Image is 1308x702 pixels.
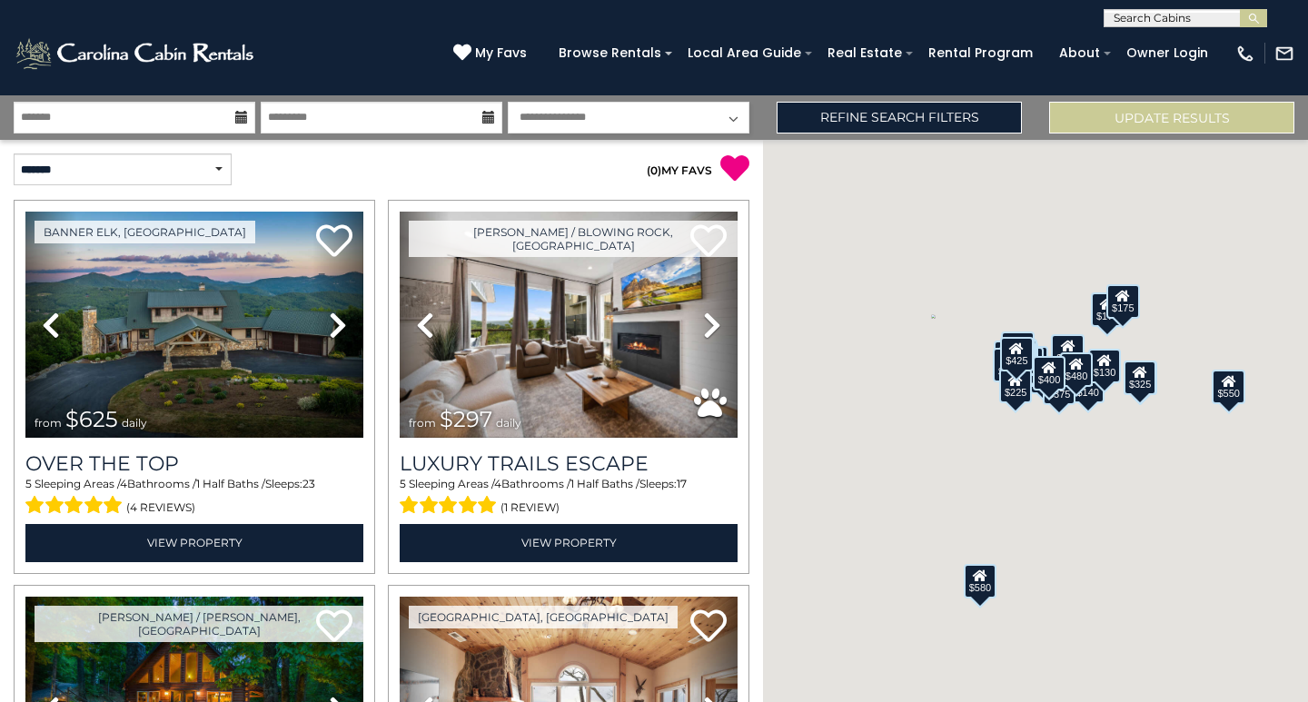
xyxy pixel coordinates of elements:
img: phone-regular-white.png [1235,44,1255,64]
a: Luxury Trails Escape [400,451,738,476]
div: $375 [1043,370,1075,404]
span: 1 Half Baths / [570,477,639,490]
a: My Favs [453,44,531,64]
span: $625 [65,406,118,432]
a: Owner Login [1117,39,1217,67]
span: from [35,416,62,430]
a: [PERSON_NAME] / [PERSON_NAME], [GEOGRAPHIC_DATA] [35,606,363,642]
span: $297 [440,406,492,432]
button: Update Results [1049,102,1294,133]
div: $175 [1106,284,1139,319]
a: (0)MY FAVS [647,163,712,177]
a: [PERSON_NAME] / Blowing Rock, [GEOGRAPHIC_DATA] [409,221,738,257]
img: thumbnail_167153549.jpeg [25,212,363,438]
span: 23 [302,477,315,490]
span: ( ) [647,163,661,177]
span: 0 [650,163,658,177]
a: Add to favorites [690,608,727,647]
span: 5 [400,477,406,490]
div: $425 [1000,337,1033,371]
div: $480 [1060,352,1093,387]
a: Over The Top [25,451,363,476]
a: Rental Program [919,39,1042,67]
div: $325 [1124,361,1156,395]
a: View Property [400,524,738,561]
a: About [1050,39,1109,67]
div: $580 [964,564,996,598]
div: Sleeping Areas / Bathrooms / Sleeps: [25,476,363,519]
img: mail-regular-white.png [1274,44,1294,64]
div: Sleeping Areas / Bathrooms / Sleeps: [400,476,738,519]
a: [GEOGRAPHIC_DATA], [GEOGRAPHIC_DATA] [409,606,678,628]
div: $140 [1072,368,1105,402]
div: $349 [1051,333,1084,368]
span: 17 [677,477,687,490]
div: $130 [1088,348,1121,382]
span: 5 [25,477,32,490]
span: 1 Half Baths / [196,477,265,490]
span: 4 [120,477,127,490]
span: daily [122,416,147,430]
div: $550 [1212,369,1244,403]
img: thumbnail_168695581.jpeg [400,212,738,438]
span: 4 [494,477,501,490]
span: from [409,416,436,430]
div: $125 [1001,331,1034,365]
a: Local Area Guide [679,39,810,67]
span: (4 reviews) [126,496,195,519]
div: $400 [1033,355,1065,390]
span: My Favs [475,44,527,63]
img: White-1-2.png [14,35,259,72]
div: $175 [1091,292,1124,326]
a: Real Estate [818,39,911,67]
span: (1 review) [500,496,560,519]
a: Banner Elk, [GEOGRAPHIC_DATA] [35,221,255,243]
div: $225 [999,369,1032,403]
a: Add to favorites [316,222,352,262]
a: Browse Rentals [550,39,670,67]
a: View Property [25,524,363,561]
span: daily [496,416,521,430]
a: Refine Search Filters [777,102,1022,133]
div: $230 [993,348,1026,382]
